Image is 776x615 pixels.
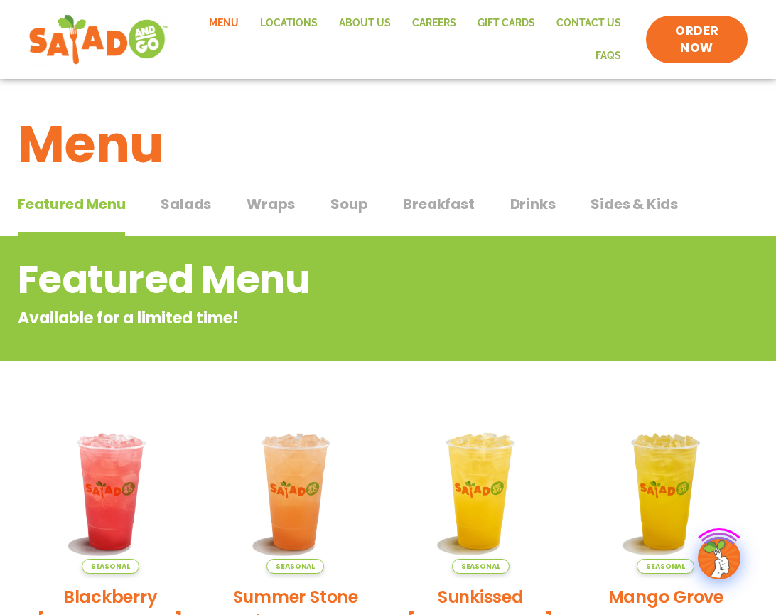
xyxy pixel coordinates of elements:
[403,193,474,215] span: Breakfast
[546,7,632,40] a: Contact Us
[18,106,758,183] h1: Menu
[637,559,694,574] span: Seasonal
[585,40,632,73] a: FAQs
[452,559,510,574] span: Seasonal
[18,306,644,330] p: Available for a limited time!
[646,16,748,64] a: ORDER NOW
[28,11,168,68] img: new-SAG-logo-768×292
[214,410,378,574] img: Product photo for Summer Stone Fruit Lemonade
[660,23,733,57] span: ORDER NOW
[183,7,632,72] nav: Menu
[18,193,125,215] span: Featured Menu
[266,559,324,574] span: Seasonal
[467,7,546,40] a: GIFT CARDS
[247,193,295,215] span: Wraps
[330,193,367,215] span: Soup
[18,251,644,309] h2: Featured Menu
[28,410,193,574] img: Product photo for Blackberry Bramble Lemonade
[399,410,563,574] img: Product photo for Sunkissed Yuzu Lemonade
[584,410,748,574] img: Product photo for Mango Grove Lemonade
[591,193,678,215] span: Sides & Kids
[82,559,139,574] span: Seasonal
[18,188,758,237] div: Tabbed content
[402,7,467,40] a: Careers
[328,7,402,40] a: About Us
[510,193,556,215] span: Drinks
[161,193,211,215] span: Salads
[249,7,328,40] a: Locations
[198,7,249,40] a: Menu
